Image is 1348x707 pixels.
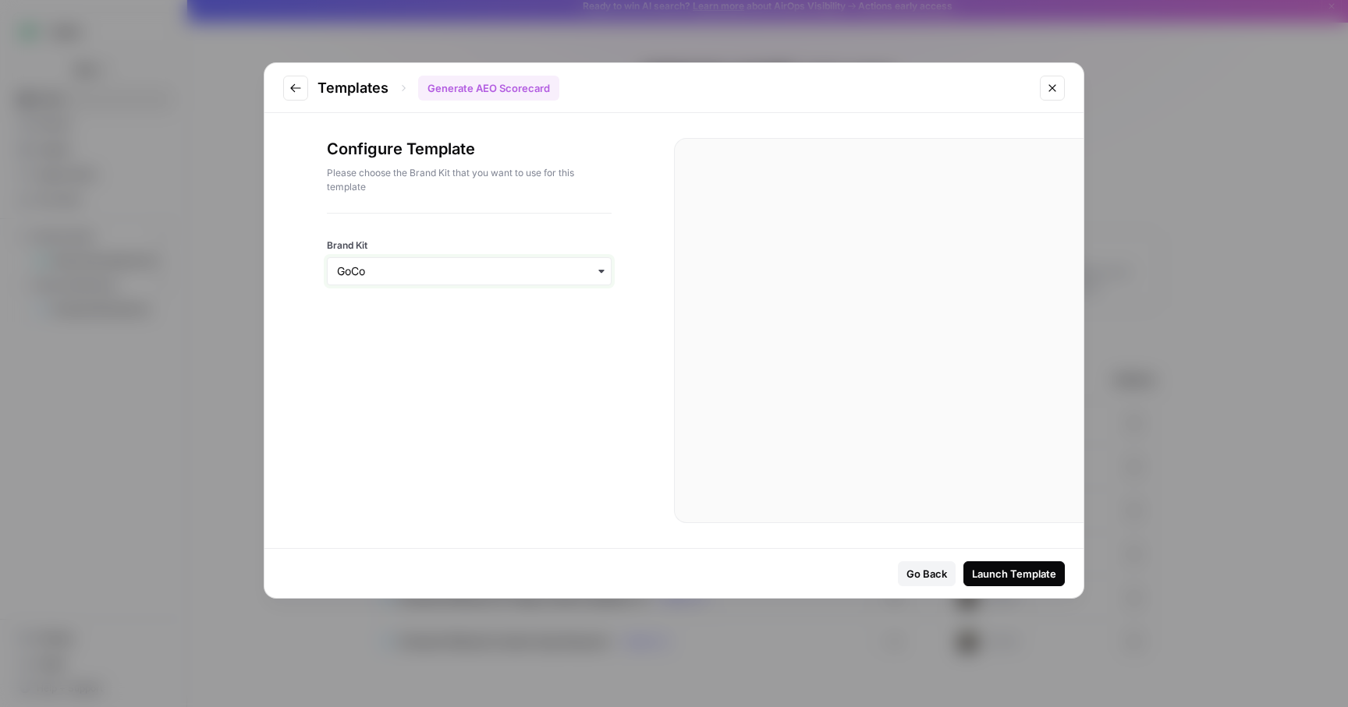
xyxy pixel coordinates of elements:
div: Launch Template [972,566,1056,582]
div: Configure Template [327,138,612,213]
button: Go Back [898,561,956,586]
div: Go Back [906,566,947,582]
div: Generate AEO Scorecard [418,76,559,101]
input: GoCo [337,263,601,279]
div: Templates [317,76,559,101]
button: Close modal [1040,76,1065,101]
button: Go to previous step [283,76,308,101]
label: Brand Kit [327,239,612,253]
button: Launch Template [963,561,1065,586]
p: Please choose the Brand Kit that you want to use for this template [327,166,612,194]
